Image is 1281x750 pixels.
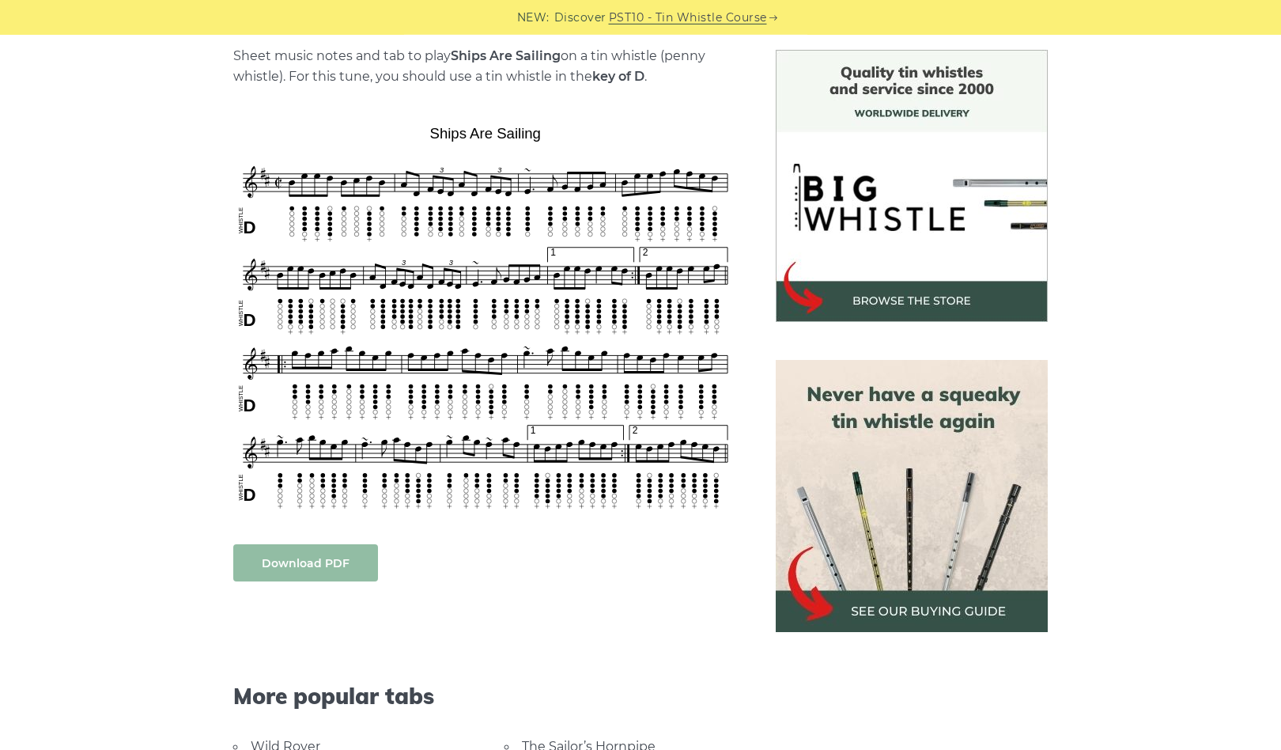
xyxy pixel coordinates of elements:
[776,360,1048,632] img: tin whistle buying guide
[451,48,561,63] strong: Ships Are Sailing
[233,683,738,710] span: More popular tabs
[554,9,606,27] span: Discover
[609,9,767,27] a: PST10 - Tin Whistle Course
[592,69,644,84] strong: key of D
[233,46,738,87] p: Sheet music notes and tab to play on a tin whistle (penny whistle). For this tune, you should use...
[776,50,1048,322] img: BigWhistle Tin Whistle Store
[233,544,378,581] a: Download PDF
[517,9,550,27] span: NEW:
[233,119,738,513] img: Ships Are Sailing Tin Whistle Tabs & Sheet Music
